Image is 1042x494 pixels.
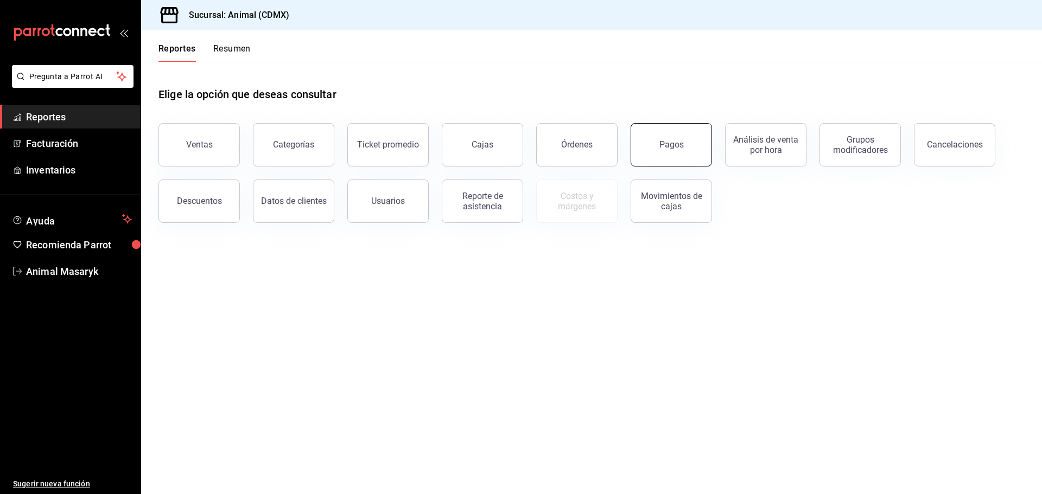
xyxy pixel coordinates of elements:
[638,191,705,211] div: Movimientos de cajas
[29,71,117,82] span: Pregunta a Parrot AI
[177,196,222,206] div: Descuentos
[914,123,995,166] button: Cancelaciones
[119,28,128,37] button: open_drawer_menu
[819,123,901,166] button: Grupos modificadores
[536,123,618,166] button: Órdenes
[26,163,132,177] span: Inventarios
[442,179,523,223] button: Reporte de asistencia
[561,139,593,150] div: Órdenes
[273,139,314,150] div: Categorías
[357,139,419,150] div: Ticket promedio
[26,264,132,279] span: Animal Masaryk
[26,213,118,226] span: Ayuda
[472,138,494,151] div: Cajas
[371,196,405,206] div: Usuarios
[158,123,240,166] button: Ventas
[827,134,894,155] div: Grupos modificadores
[26,238,132,252] span: Recomienda Parrot
[158,86,336,102] h1: Elige la opción que deseas consultar
[158,179,240,223] button: Descuentos
[631,123,712,166] button: Pagos
[8,79,134,90] a: Pregunta a Parrot AI
[347,123,429,166] button: Ticket promedio
[253,123,334,166] button: Categorías
[725,123,806,166] button: Análisis de venta por hora
[659,139,684,150] div: Pagos
[158,43,251,62] div: navigation tabs
[927,139,983,150] div: Cancelaciones
[732,134,799,155] div: Análisis de venta por hora
[26,110,132,124] span: Reportes
[449,191,516,211] div: Reporte de asistencia
[12,65,134,88] button: Pregunta a Parrot AI
[631,179,712,223] button: Movimientos de cajas
[26,136,132,151] span: Facturación
[347,179,429,223] button: Usuarios
[213,43,251,62] button: Resumen
[253,179,334,223] button: Datos de clientes
[186,139,213,150] div: Ventas
[158,43,196,62] button: Reportes
[442,123,523,166] a: Cajas
[261,196,327,206] div: Datos de clientes
[543,191,611,211] div: Costos y márgenes
[180,9,289,22] h3: Sucursal: Animal (CDMX)
[536,179,618,223] button: Contrata inventarios para ver este reporte
[13,478,132,490] span: Sugerir nueva función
